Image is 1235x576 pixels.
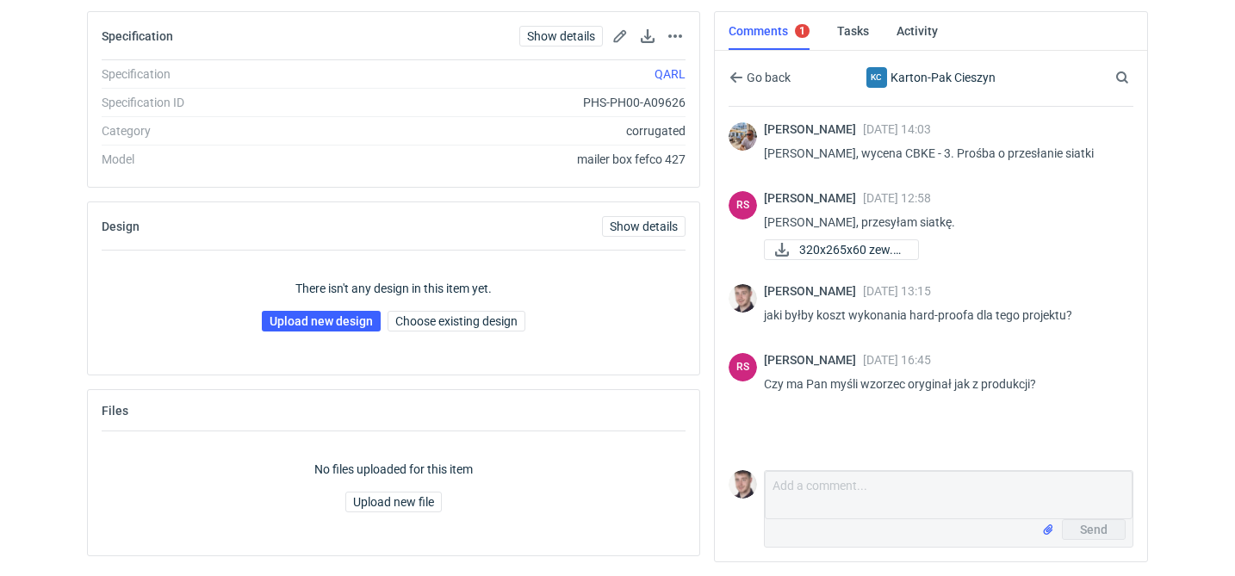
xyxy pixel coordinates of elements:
div: Specification [102,65,335,83]
span: [DATE] 12:58 [863,191,931,205]
span: [DATE] 16:45 [863,353,931,367]
div: Karton-Pak Cieszyn [847,67,1015,88]
p: There isn't any design in this item yet. [295,280,492,297]
input: Search [1112,67,1167,88]
span: Go back [743,71,791,84]
div: Category [102,122,335,139]
button: Send [1062,519,1126,540]
img: Michał Palasek [729,122,757,151]
figcaption: KC [866,67,887,88]
div: PHS-PH00-A09626 [335,94,686,111]
div: Specification ID [102,94,335,111]
a: QARL [655,67,686,81]
a: 320x265x60 zew.pdf [764,239,919,260]
p: [PERSON_NAME], przesyłam siatkę. [764,212,1120,232]
h2: Specification [102,29,173,43]
a: Upload new design [262,311,381,331]
a: Activity [897,12,938,50]
span: [PERSON_NAME] [764,284,863,298]
figcaption: RS [729,191,757,220]
h2: Files [102,404,128,418]
button: Download specification [637,26,658,46]
a: Show details [602,216,686,237]
span: Choose existing design [395,315,518,327]
button: Go back [729,67,791,88]
div: Model [102,151,335,168]
a: Tasks [837,12,869,50]
p: jaki byłby koszt wykonania hard-proofa dla tego projektu? [764,305,1120,325]
button: Edit spec [610,26,630,46]
div: 1 [799,25,805,37]
span: [PERSON_NAME] [764,191,863,205]
a: Comments1 [729,12,810,50]
span: [DATE] 13:15 [863,284,931,298]
span: [PERSON_NAME] [764,353,863,367]
a: Show details [519,26,603,46]
figcaption: RS [729,353,757,381]
span: [PERSON_NAME] [764,122,863,136]
div: mailer box fefco 427 [335,151,686,168]
div: Rafał Stani [729,191,757,220]
button: Choose existing design [388,311,525,331]
button: Upload new file [345,492,442,512]
span: [DATE] 14:03 [863,122,931,136]
p: No files uploaded for this item [314,461,473,478]
img: Maciej Sikora [729,470,757,499]
div: Karton-Pak Cieszyn [866,67,887,88]
div: corrugated [335,122,686,139]
h2: Design [102,220,140,233]
p: [PERSON_NAME], wycena CBKE - 3. Prośba o przesłanie siatki [764,143,1120,164]
span: 320x265x60 zew.pdf [799,240,904,259]
p: Czy ma Pan myśli wzorzec oryginał jak z produkcji? [764,374,1120,394]
div: Rafał Stani [729,353,757,381]
img: Maciej Sikora [729,284,757,313]
button: Actions [665,26,686,46]
span: Send [1080,523,1108,536]
span: Upload new file [353,496,434,508]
